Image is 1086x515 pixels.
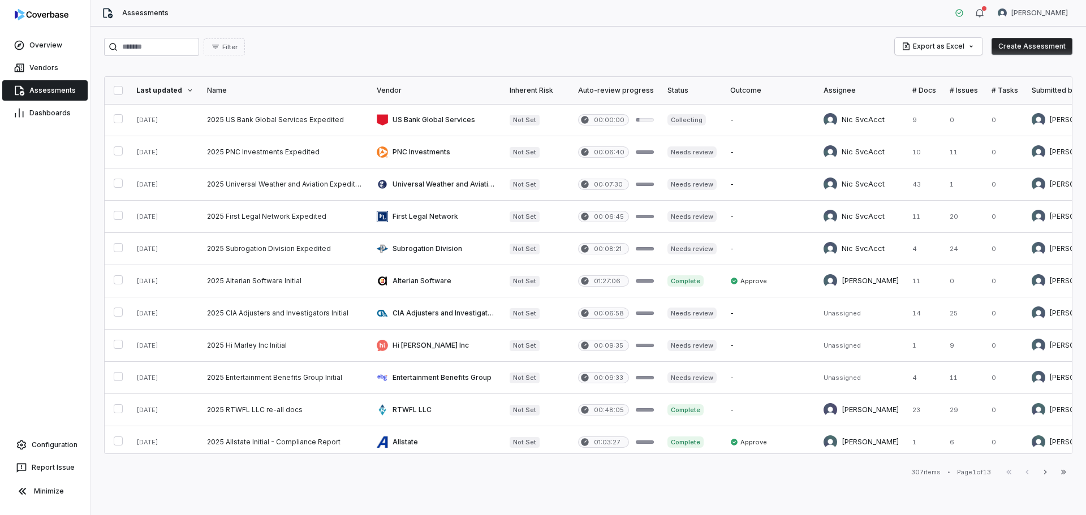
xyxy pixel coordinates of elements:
div: # Tasks [992,86,1018,95]
img: Nic SvcAcct avatar [824,242,837,256]
img: Melanie Lorent avatar [1032,178,1045,191]
button: Report Issue [5,457,85,478]
span: Minimize [34,487,64,496]
div: Name [207,86,363,95]
span: Overview [29,41,62,50]
img: Nic SvcAcct avatar [824,178,837,191]
button: Create Assessment [992,38,1072,55]
img: Nic SvcAcct avatar [824,113,837,127]
td: - [723,136,817,168]
span: Assessments [122,8,169,18]
div: • [947,468,950,476]
td: - [723,362,817,394]
button: Minimize [5,480,85,503]
div: Assignee [824,86,899,95]
img: Nic Weilbacher avatar [1032,435,1045,449]
a: Vendors [2,58,88,78]
img: Nic Weilbacher avatar [1032,403,1045,417]
div: Status [667,86,717,95]
div: Last updated [136,86,193,95]
div: # Docs [912,86,936,95]
div: # Issues [950,86,978,95]
span: Filter [222,43,238,51]
td: - [723,330,817,362]
button: Export as Excel [895,38,982,55]
img: Melanie Lorent avatar [1032,371,1045,384]
span: Assessments [29,86,76,95]
div: Vendor [377,86,496,95]
span: Dashboards [29,109,71,118]
span: Configuration [32,440,77,449]
img: Melanie Lorent avatar [1032,242,1045,256]
button: Melanie Lorent avatar[PERSON_NAME] [991,5,1075,21]
img: Kourtney Shields avatar [824,403,837,417]
span: Vendors [29,63,58,72]
a: Assessments [2,80,88,101]
img: Nic SvcAcct avatar [824,145,837,159]
img: Melanie Lorent avatar [1032,113,1045,127]
td: - [723,104,817,136]
img: Melanie Lorent avatar [1032,339,1045,352]
div: Page 1 of 13 [957,468,991,477]
td: - [723,201,817,233]
img: Melanie Lorent avatar [1032,210,1045,223]
td: - [723,233,817,265]
a: Configuration [5,435,85,455]
img: Melanie Lorent avatar [1032,145,1045,159]
img: Melanie Lorent avatar [824,274,837,288]
img: Melanie Lorent avatar [1032,274,1045,288]
div: Inherent Risk [510,86,564,95]
div: 307 items [911,468,941,477]
img: Nic Weilbacher avatar [824,435,837,449]
img: Melanie Lorent avatar [1032,306,1045,320]
td: - [723,394,817,426]
img: Nic SvcAcct avatar [824,210,837,223]
div: Auto-review progress [578,86,654,95]
td: - [723,297,817,330]
button: Filter [204,38,245,55]
img: logo-D7KZi-bG.svg [15,9,68,20]
img: Melanie Lorent avatar [998,8,1007,18]
div: Outcome [730,86,810,95]
span: [PERSON_NAME] [1011,8,1068,18]
a: Dashboards [2,103,88,123]
a: Overview [2,35,88,55]
span: Report Issue [32,463,75,472]
td: - [723,168,817,201]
